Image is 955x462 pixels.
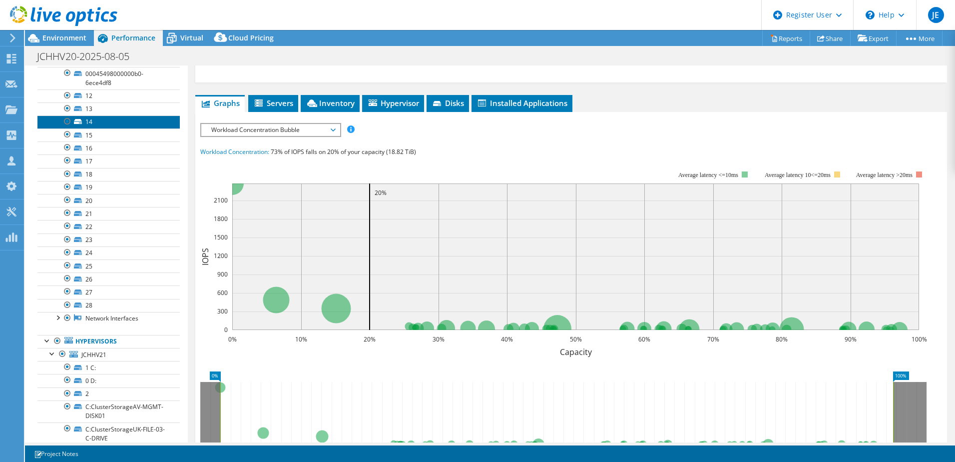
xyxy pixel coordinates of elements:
[37,374,180,387] a: 0 D:
[433,335,445,343] text: 30%
[37,220,180,233] a: 22
[27,447,85,460] a: Project Notes
[42,33,86,42] span: Environment
[375,188,387,197] text: 20%
[37,233,180,246] a: 23
[295,335,307,343] text: 10%
[214,214,228,223] text: 1800
[37,194,180,207] a: 20
[678,171,738,178] tspan: Average latency <=10ms
[37,102,180,115] a: 13
[37,312,180,325] a: Network Interfaces
[364,335,376,343] text: 20%
[228,33,274,42] span: Cloud Pricing
[214,233,228,241] text: 1500
[200,98,240,108] span: Graphs
[765,171,831,178] tspan: Average latency 10<=20ms
[200,147,269,156] span: Workload Concentration:
[217,288,228,297] text: 600
[37,89,180,102] a: 12
[37,400,180,422] a: C:ClusterStorageAV-MGMT-DISK01
[37,115,180,128] a: 14
[367,98,419,108] span: Hypervisor
[37,387,180,400] a: 2
[37,168,180,181] a: 18
[228,335,236,343] text: 0%
[845,335,857,343] text: 90%
[253,98,293,108] span: Servers
[928,7,944,23] span: JE
[707,335,719,343] text: 70%
[37,246,180,259] a: 24
[896,30,943,46] a: More
[856,171,913,178] text: Average latency >20ms
[306,98,355,108] span: Inventory
[180,33,203,42] span: Virtual
[37,299,180,312] a: 28
[866,10,875,19] svg: \n
[81,350,106,359] span: JCHHV21
[37,207,180,220] a: 21
[911,335,927,343] text: 100%
[111,33,155,42] span: Performance
[37,348,180,361] a: JCHHV21
[37,422,180,444] a: C:ClusterStorageUK-FILE-03-C-DRIVE
[762,30,810,46] a: Reports
[224,325,228,334] text: 0
[37,272,180,285] a: 26
[206,124,335,136] span: Workload Concentration Bubble
[810,30,851,46] a: Share
[477,98,567,108] span: Installed Applications
[37,141,180,154] a: 16
[37,259,180,272] a: 25
[37,285,180,298] a: 27
[217,307,228,315] text: 300
[200,248,211,265] text: IOPS
[638,335,650,343] text: 60%
[559,346,592,357] text: Capacity
[501,335,513,343] text: 40%
[217,270,228,278] text: 900
[570,335,582,343] text: 50%
[37,67,180,89] a: 00045498000000b0-6ece4df8
[432,98,464,108] span: Disks
[214,196,228,204] text: 2100
[37,335,180,348] a: Hypervisors
[37,128,180,141] a: 15
[37,361,180,374] a: 1 C:
[271,147,416,156] span: 73% of IOPS falls on 20% of your capacity (18.82 TiB)
[37,154,180,167] a: 17
[850,30,897,46] a: Export
[214,251,228,260] text: 1200
[32,51,145,62] h1: JCHHV20-2025-08-05
[776,335,788,343] text: 80%
[37,181,180,194] a: 19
